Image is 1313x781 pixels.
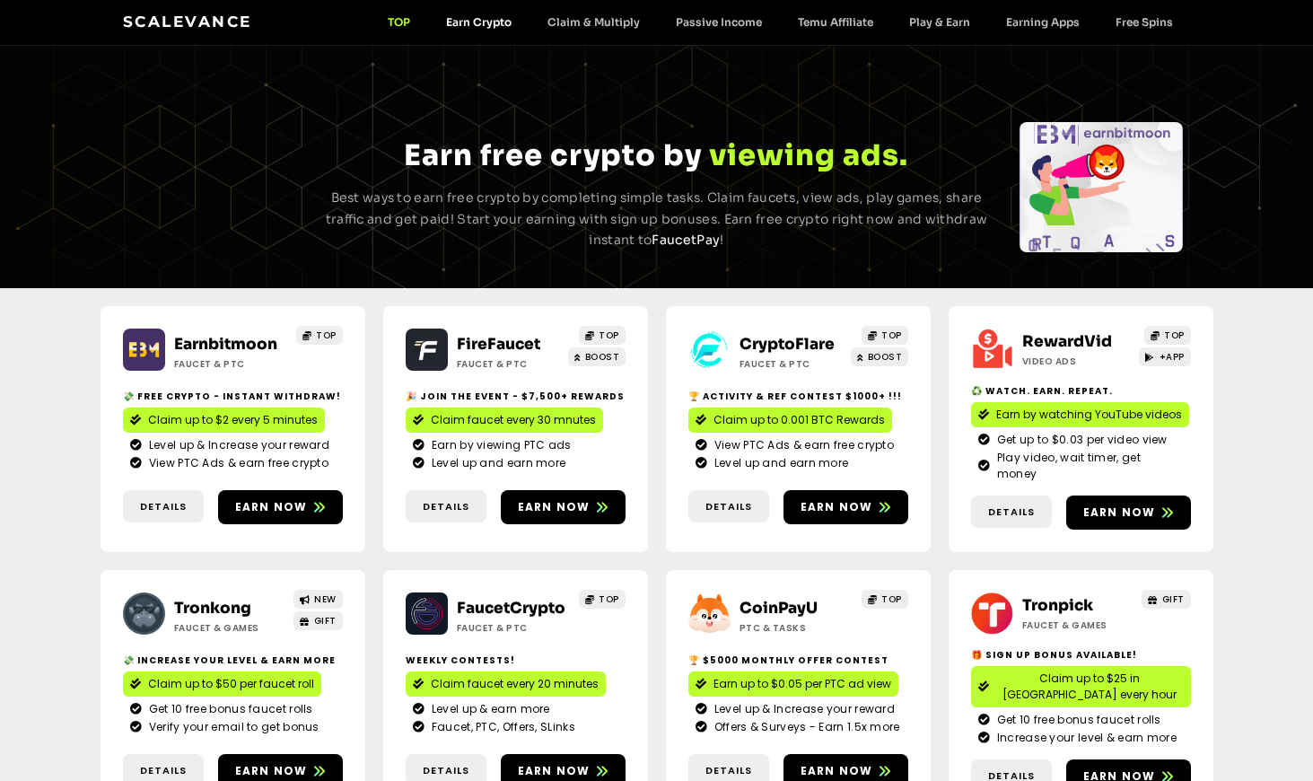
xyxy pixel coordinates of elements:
h2: 🏆 Activity & ref contest $1000+ !!! [688,390,908,403]
h2: Faucet & PTC [174,357,286,371]
a: BOOST [568,347,626,366]
span: Details [423,763,469,778]
a: Details [688,490,769,523]
span: Details [705,763,752,778]
a: Earn now [218,490,343,524]
a: CryptoFlare [740,335,835,354]
span: Level up & Increase your reward [710,701,895,717]
span: Earn now [801,499,873,515]
h2: Faucet & PTC [457,621,569,635]
a: Earn by watching YouTube videos [971,402,1189,427]
span: Earn free crypto by [404,137,702,173]
span: Play video, wait timer, get money [993,450,1184,482]
span: Earn up to $0.05 per PTC ad view [713,676,891,692]
h2: ♻️ Watch. Earn. Repeat. [971,384,1191,398]
span: TOP [881,592,902,606]
span: Faucet, PTC, Offers, SLinks [427,719,575,735]
a: BOOST [851,347,908,366]
a: Earn Crypto [428,15,530,29]
a: GIFT [1142,590,1191,609]
a: Claim up to $25 in [GEOGRAPHIC_DATA] every hour [971,666,1191,707]
a: Claim faucet every 30 mnutes [406,408,603,433]
span: Get 10 free bonus faucet rolls [993,712,1161,728]
span: BOOST [585,350,620,364]
div: Slides [1020,122,1183,252]
span: BOOST [868,350,903,364]
h2: 🎉 Join the event - $7,500+ Rewards [406,390,626,403]
a: FireFaucet [457,335,540,354]
a: NEW [293,590,343,609]
div: Slides [129,122,293,252]
span: +APP [1160,350,1185,364]
h2: Weekly contests! [406,654,626,667]
h2: 💸 Free crypto - Instant withdraw! [123,390,343,403]
span: Claim up to $25 in [GEOGRAPHIC_DATA] every hour [996,671,1184,703]
a: Earn now [1066,496,1191,530]
a: Tronkong [174,599,251,618]
h2: Faucet & PTC [740,357,852,371]
a: GIFT [293,611,343,630]
a: Claim up to 0.001 BTC Rewards [688,408,892,433]
a: TOP [1144,326,1191,345]
a: Earning Apps [988,15,1098,29]
span: TOP [316,329,337,342]
h2: Faucet & Games [174,621,286,635]
span: TOP [599,592,619,606]
a: CoinPayU [740,599,818,618]
span: View PTC Ads & earn free crypto [144,455,328,471]
span: Earn now [235,763,308,779]
span: Details [988,505,1035,520]
p: Best ways to earn free crypto by completing simple tasks. Claim faucets, view ads, play games, sh... [323,188,991,251]
a: Earn now [501,490,626,524]
h2: Faucet & PTC [457,357,569,371]
nav: Menu [370,15,1191,29]
a: Details [406,490,486,523]
h2: 🎁 Sign Up Bonus Available! [971,648,1191,662]
h2: 💸 Increase your level & earn more [123,654,343,667]
span: Level up and earn more [710,455,849,471]
a: Earnbitmoon [174,335,277,354]
span: Earn now [518,763,591,779]
h2: Video ads [1022,355,1134,368]
span: Claim up to 0.001 BTC Rewards [713,412,885,428]
h2: ptc & Tasks [740,621,852,635]
a: TOP [579,326,626,345]
span: Details [423,499,469,514]
span: TOP [881,329,902,342]
a: RewardVid [1022,332,1112,351]
a: Claim & Multiply [530,15,658,29]
span: Details [140,499,187,514]
a: TOP [862,326,908,345]
span: TOP [599,329,619,342]
a: Details [971,496,1052,529]
a: Earn up to $0.05 per PTC ad view [688,671,898,697]
span: Earn now [235,499,308,515]
h2: 🏆 $5000 Monthly Offer contest [688,654,908,667]
span: Claim faucet every 20 minutes [431,676,599,692]
a: FaucetPay [652,232,720,248]
a: TOP [370,15,428,29]
span: Offers & Surveys - Earn 1.5x more [710,719,900,735]
span: Level up & earn more [427,701,550,717]
a: Details [123,490,204,523]
h2: Faucet & Games [1022,619,1134,632]
span: GIFT [1162,592,1185,606]
a: Claim faucet every 20 minutes [406,671,606,697]
span: View PTC Ads & earn free crypto [710,437,894,453]
a: Scalevance [123,13,252,31]
span: Details [140,763,187,778]
span: NEW [314,592,337,606]
span: Level up and earn more [427,455,566,471]
span: Claim faucet every 30 mnutes [431,412,596,428]
span: Get 10 free bonus faucet rolls [144,701,313,717]
span: Details [705,499,752,514]
span: Verify your email to get bonus [144,719,319,735]
a: TOP [579,590,626,609]
a: Claim up to $50 per faucet roll [123,671,321,697]
a: FaucetCrypto [457,599,565,618]
a: Free Spins [1098,15,1191,29]
span: GIFT [314,614,337,627]
a: TOP [862,590,908,609]
span: TOP [1164,329,1185,342]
